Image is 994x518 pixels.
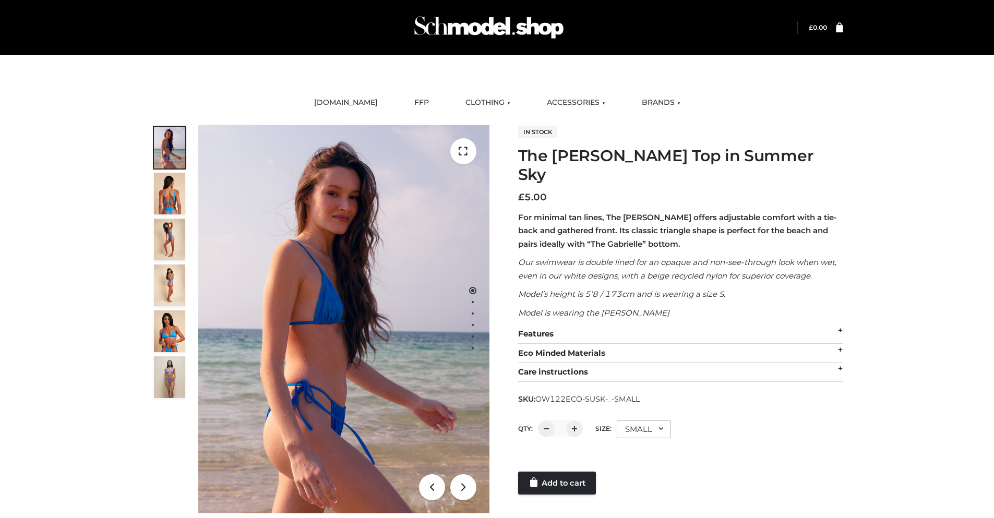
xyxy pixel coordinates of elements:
[634,91,688,114] a: BRANDS
[617,420,671,438] div: SMALL
[154,173,185,214] img: 5.Alex-top_CN-1-1_1-1.jpg
[518,324,843,344] div: Features
[518,308,669,318] em: Model is wearing the [PERSON_NAME]
[458,91,518,114] a: CLOTHING
[154,310,185,352] img: 2.Alex-top_CN-1-1-2.jpg
[154,127,185,168] img: 1.Alex-top_SS-1_4464b1e7-c2c9-4e4b-a62c-58381cd673c0-1.jpg
[518,363,843,382] div: Care instructions
[306,91,386,114] a: [DOMAIN_NAME]
[539,91,613,114] a: ACCESSORIES
[198,125,489,513] img: 1.Alex-top_SS-1_4464b1e7-c2c9-4e4b-a62c-58381cd673c0 (1)
[518,212,837,249] strong: For minimal tan lines, The [PERSON_NAME] offers adjustable comfort with a tie-back and gathered f...
[518,393,641,405] span: SKU:
[411,7,567,48] img: Schmodel Admin 964
[518,289,725,299] em: Model’s height is 5’8 / 173cm and is wearing a size S.
[518,126,557,138] span: In stock
[154,219,185,260] img: 4.Alex-top_CN-1-1-2.jpg
[518,257,836,281] em: Our swimwear is double lined for an opaque and non-see-through look when wet, even in our white d...
[809,23,827,31] a: £0.00
[595,425,612,432] label: Size:
[518,472,596,495] a: Add to cart
[535,394,640,404] span: OW122ECO-SUSK-_-SMALL
[518,191,547,203] bdi: 5.00
[518,191,524,203] span: £
[406,91,437,114] a: FFP
[809,23,827,31] bdi: 0.00
[518,147,843,184] h1: The [PERSON_NAME] Top in Summer Sky
[154,264,185,306] img: 3.Alex-top_CN-1-1-2.jpg
[518,425,533,432] label: QTY:
[518,344,843,363] div: Eco Minded Materials
[809,23,813,31] span: £
[154,356,185,398] img: SSVC.jpg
